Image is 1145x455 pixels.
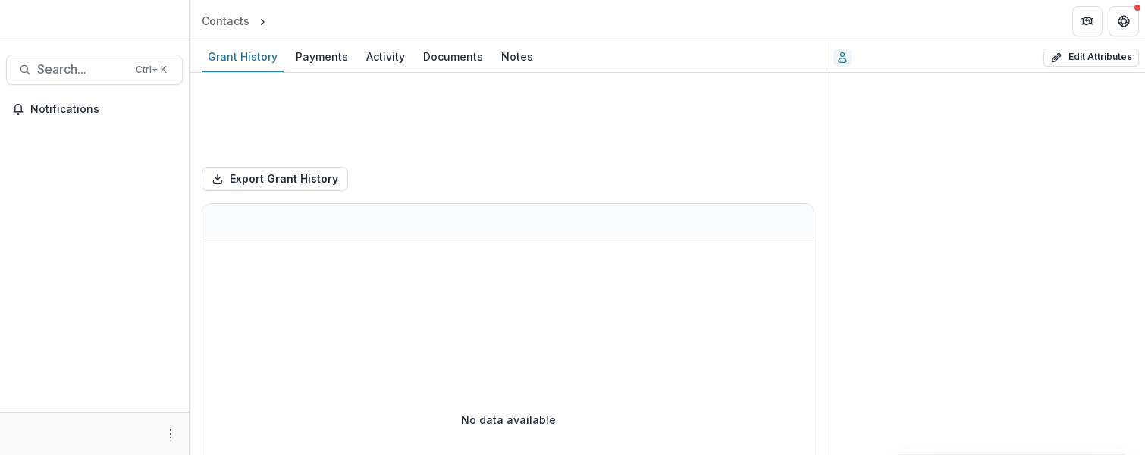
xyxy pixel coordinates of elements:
a: Activity [360,42,411,72]
div: Activity [360,45,411,67]
button: Notifications [6,97,183,121]
div: Documents [417,45,489,67]
p: No data available [461,412,556,428]
a: Contacts [196,10,256,32]
button: More [162,425,180,443]
div: Contacts [202,13,249,29]
span: Notifications [30,103,177,116]
button: Edit Attributes [1043,49,1139,67]
div: Payments [290,45,354,67]
div: Notes [495,45,539,67]
span: Search... [37,62,127,77]
div: Ctrl + K [133,61,170,78]
a: Notes [495,42,539,72]
button: Partners [1072,6,1103,36]
a: Payments [290,42,354,72]
button: Search... [6,55,183,85]
nav: breadcrumb [196,10,334,32]
a: Grant History [202,42,284,72]
button: Get Help [1109,6,1139,36]
button: Export Grant History [202,167,348,191]
a: Documents [417,42,489,72]
div: Grant History [202,45,284,67]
